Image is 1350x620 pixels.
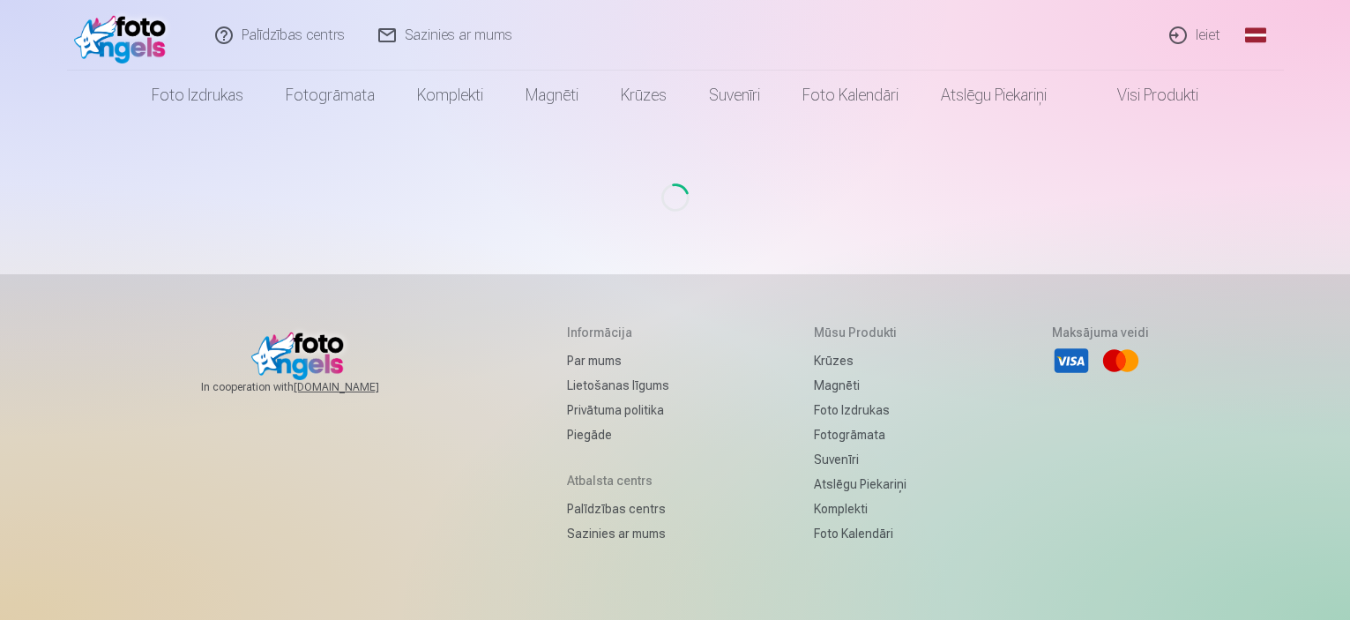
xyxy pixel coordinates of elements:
h5: Atbalsta centrs [567,472,669,489]
a: Krūzes [814,348,906,373]
h5: Mūsu produkti [814,324,906,341]
a: Foto izdrukas [131,71,265,120]
a: Par mums [567,348,669,373]
a: Fotogrāmata [265,71,396,120]
span: In cooperation with [201,380,421,394]
li: Mastercard [1101,341,1140,380]
a: Atslēgu piekariņi [920,71,1068,120]
a: Komplekti [814,497,906,521]
a: Komplekti [396,71,504,120]
a: Fotogrāmata [814,422,906,447]
a: Magnēti [504,71,600,120]
a: [DOMAIN_NAME] [294,380,421,394]
a: Suvenīri [814,447,906,472]
a: Visi produkti [1068,71,1219,120]
h5: Maksājuma veidi [1052,324,1149,341]
a: Atslēgu piekariņi [814,472,906,497]
h5: Informācija [567,324,669,341]
a: Sazinies ar mums [567,521,669,546]
a: Foto kalendāri [814,521,906,546]
a: Palīdzības centrs [567,497,669,521]
li: Visa [1052,341,1091,380]
a: Foto izdrukas [814,398,906,422]
a: Suvenīri [688,71,781,120]
a: Foto kalendāri [781,71,920,120]
img: /fa1 [74,7,175,63]
a: Lietošanas līgums [567,373,669,398]
a: Piegāde [567,422,669,447]
a: Krūzes [600,71,688,120]
a: Magnēti [814,373,906,398]
a: Privātuma politika [567,398,669,422]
